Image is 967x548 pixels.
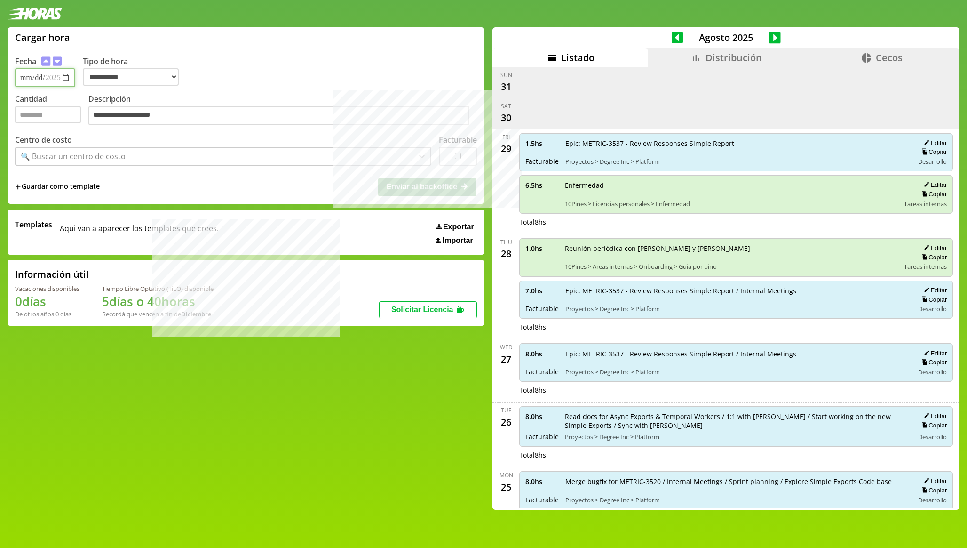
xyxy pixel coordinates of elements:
span: Facturable [525,157,559,166]
button: Copiar [919,421,947,429]
span: +Guardar como template [15,182,100,192]
div: Tiempo Libre Optativo (TiLO) disponible [102,284,214,293]
div: 25 [499,479,514,494]
span: Enfermedad [565,181,897,190]
div: Total 8 hs [519,386,953,395]
textarea: Descripción [88,106,469,126]
span: 8.0 hs [525,412,558,421]
span: Desarrollo [918,368,947,376]
span: Templates [15,219,52,230]
span: Proyectos > Degree Inc > Platform [565,496,907,504]
h1: 5 días o 40 horas [102,293,214,310]
span: Desarrollo [918,496,947,504]
span: 8.0 hs [525,349,559,358]
div: Recordá que vencen a fin de [102,310,214,318]
button: Copiar [919,358,947,366]
div: Mon [499,471,513,479]
span: Merge bugfix for METRIC-3520 / Internal Meetings / Sprint planning / Explore Simple Exports Code ... [565,477,907,486]
button: Solicitar Licencia [379,301,477,318]
span: Proyectos > Degree Inc > Platform [565,305,907,313]
span: Distribución [705,51,762,64]
img: logotipo [8,8,62,20]
h2: Información útil [15,268,89,281]
span: 1.5 hs [525,139,559,148]
div: Total 8 hs [519,451,953,459]
div: Wed [500,343,513,351]
span: 8.0 hs [525,477,559,486]
input: Cantidad [15,106,81,123]
button: Copiar [919,486,947,494]
span: Facturable [525,304,559,313]
span: Tareas internas [904,262,947,271]
h1: 0 días [15,293,79,310]
span: Aqui van a aparecer los templates que crees. [60,219,219,245]
span: Agosto 2025 [683,31,769,44]
span: Facturable [525,495,559,504]
button: Editar [921,349,947,357]
span: 1.0 hs [525,244,558,253]
span: Listado [561,51,594,64]
button: Editar [921,477,947,485]
h1: Cargar hora [15,31,70,44]
div: Vacaciones disponibles [15,284,79,293]
button: Copiar [919,296,947,304]
span: Desarrollo [918,305,947,313]
b: Diciembre [181,310,211,318]
span: Desarrollo [918,433,947,441]
label: Tipo de hora [83,56,186,87]
label: Facturable [439,135,477,145]
div: De otros años: 0 días [15,310,79,318]
div: 30 [499,110,514,125]
span: Epic: METRIC-3537 - Review Responses Simple Report [565,139,907,148]
button: Copiar [919,148,947,156]
span: 10Pines > Areas internas > Onboarding > Guia por pino [565,262,897,271]
span: Solicitar Licencia [391,306,453,314]
div: Sat [501,102,511,110]
span: Reunión periódica con [PERSON_NAME] y [PERSON_NAME] [565,244,897,253]
span: Importar [443,236,473,245]
div: scrollable content [492,67,959,509]
div: Tue [501,406,512,414]
span: Facturable [525,432,558,441]
span: Proyectos > Degree Inc > Platform [565,368,907,376]
span: Exportar [443,223,474,231]
label: Centro de costo [15,135,72,145]
div: 🔍 Buscar un centro de costo [21,151,126,161]
div: 27 [499,351,514,366]
span: Proyectos > Degree Inc > Platform [565,433,907,441]
span: 7.0 hs [525,286,559,295]
button: Editar [921,181,947,189]
span: Proyectos > Degree Inc > Platform [565,157,907,166]
span: 10Pines > Licencias personales > Enfermedad [565,200,897,208]
div: Total 8 hs [519,322,953,331]
div: Fri [502,133,510,141]
button: Copiar [919,253,947,261]
button: Editar [921,412,947,420]
button: Editar [921,244,947,252]
div: 26 [499,414,514,429]
select: Tipo de hora [83,68,179,86]
label: Fecha [15,56,36,66]
button: Exportar [434,222,477,232]
label: Descripción [88,94,477,128]
button: Copiar [919,190,947,198]
div: Sun [500,71,512,79]
span: Cecos [876,51,903,64]
div: 31 [499,79,514,94]
button: Editar [921,139,947,147]
span: Tareas internas [904,200,947,208]
span: 6.5 hs [525,181,558,190]
div: Total 8 hs [519,218,953,226]
span: Facturable [525,367,559,376]
div: Thu [500,238,512,246]
span: + [15,182,21,192]
span: Desarrollo [918,157,947,166]
span: Epic: METRIC-3537 - Review Responses Simple Report / Internal Meetings [565,349,907,358]
div: 29 [499,141,514,156]
span: Read docs for Async Exports & Temporal Workers / 1:1 with [PERSON_NAME] / Start working on the ne... [565,412,907,430]
span: Epic: METRIC-3537 - Review Responses Simple Report / Internal Meetings [565,286,907,295]
label: Cantidad [15,94,88,128]
button: Editar [921,286,947,294]
div: 28 [499,246,514,261]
